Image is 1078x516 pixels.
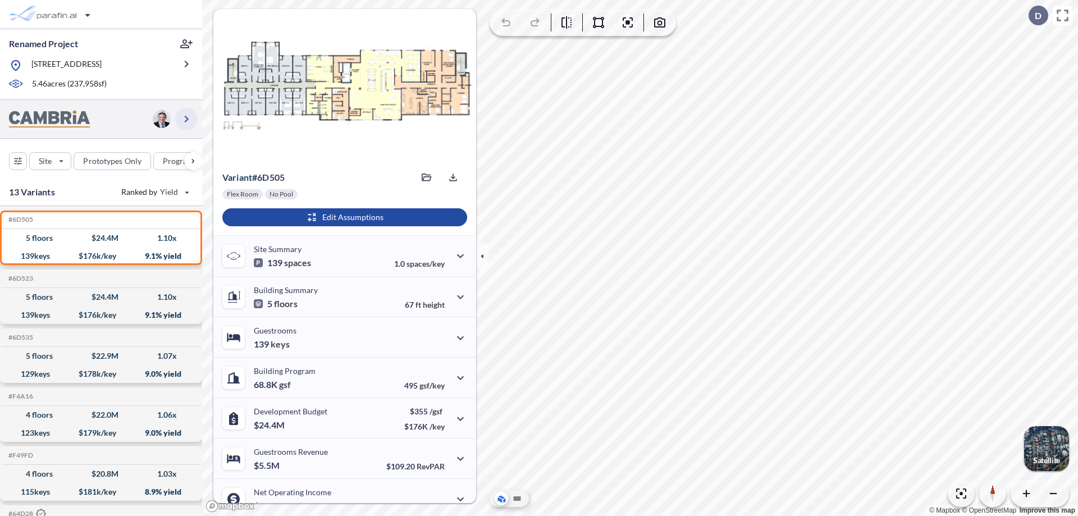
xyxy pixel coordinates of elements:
[254,244,302,254] p: Site Summary
[254,257,311,268] p: 139
[279,379,291,390] span: gsf
[397,502,445,512] p: 40.0%
[254,500,281,512] p: $2.2M
[9,38,78,50] p: Renamed Project
[406,259,445,268] span: spaces/key
[417,462,445,471] span: RevPAR
[284,257,311,268] span: spaces
[404,381,445,390] p: 495
[394,259,445,268] p: 1.0
[1033,456,1060,465] p: Satellite
[222,172,285,183] p: # 6d505
[1035,11,1042,21] p: D
[254,339,290,350] p: 139
[29,152,71,170] button: Site
[430,407,442,416] span: /gsf
[254,487,331,497] p: Net Operating Income
[6,334,33,341] h5: Click to copy the code
[9,185,55,199] p: 13 Variants
[405,300,445,309] p: 67
[163,156,194,167] p: Program
[415,300,421,309] span: ft
[420,502,445,512] span: margin
[31,58,102,72] p: [STREET_ADDRESS]
[153,110,171,128] img: user logo
[254,419,286,431] p: $24.4M
[112,183,197,201] button: Ranked by Yield
[510,492,524,505] button: Site Plan
[269,190,293,199] p: No Pool
[419,381,445,390] span: gsf/key
[32,78,107,90] p: 5.46 acres ( 237,958 sf)
[1020,506,1075,514] a: Improve this map
[929,506,960,514] a: Mapbox
[1024,426,1069,471] button: Switcher ImageSatellite
[322,212,383,223] p: Edit Assumptions
[6,451,33,459] h5: Click to copy the code
[6,216,33,223] h5: Click to copy the code
[9,111,90,128] img: BrandImage
[254,447,328,456] p: Guestrooms Revenue
[1024,426,1069,471] img: Switcher Image
[254,460,281,471] p: $5.5M
[222,208,467,226] button: Edit Assumptions
[6,392,33,400] h5: Click to copy the code
[274,298,298,309] span: floors
[430,422,445,431] span: /key
[254,366,316,376] p: Building Program
[205,500,255,513] a: Mapbox homepage
[74,152,151,170] button: Prototypes Only
[6,275,33,282] h5: Click to copy the code
[495,492,508,505] button: Aerial View
[160,186,179,198] span: Yield
[254,379,291,390] p: 68.8K
[254,298,298,309] p: 5
[404,422,445,431] p: $176K
[254,285,318,295] p: Building Summary
[39,156,52,167] p: Site
[386,462,445,471] p: $109.20
[404,407,445,416] p: $355
[962,506,1016,514] a: OpenStreetMap
[227,190,258,199] p: Flex Room
[423,300,445,309] span: height
[271,339,290,350] span: keys
[153,152,214,170] button: Program
[254,326,296,335] p: Guestrooms
[83,156,141,167] p: Prototypes Only
[254,407,327,416] p: Development Budget
[222,172,252,182] span: Variant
